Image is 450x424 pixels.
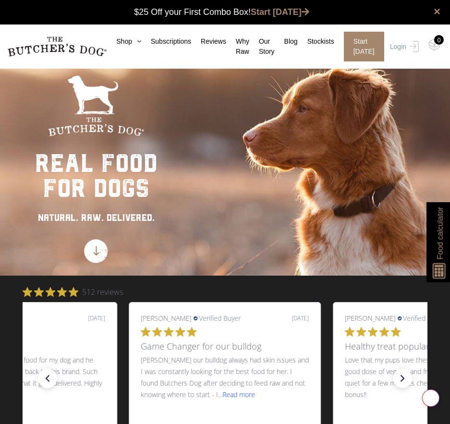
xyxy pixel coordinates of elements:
[107,36,141,47] a: Shop
[141,327,196,337] div: 5.0 out of 5 stars
[334,32,388,61] a: Start [DATE]
[141,36,191,47] a: Subscriptions
[388,32,419,61] a: Login
[88,314,105,322] div: [DATE]
[275,36,298,47] a: Blog
[428,38,440,51] img: TBD_Cart-Empty.png
[251,7,309,17] a: Start [DATE]
[35,210,158,225] div: NATURAL. RAW. DELIVERED.
[434,6,440,17] a: close
[38,369,57,388] div: previous slide
[393,369,412,388] div: next slide
[298,36,334,47] a: Stockists
[226,36,249,57] a: Why Raw
[403,314,445,322] span: Verified Buyer
[345,314,395,322] span: [PERSON_NAME]
[191,36,226,47] a: Reviews
[434,35,444,45] div: 0
[249,36,275,57] a: Our Story
[141,354,309,422] p: [PERSON_NAME] our bulldog always had skin issues and I was constantly looking for the best food f...
[434,207,446,259] span: Food calculator
[35,151,158,201] div: real food for dogs
[199,314,241,322] span: Verified Buyer
[345,327,401,337] div: 5.0 out of 5 stars
[344,32,384,61] span: Start [DATE]
[222,390,255,399] span: Read more
[23,287,78,297] div: 4.9 out of 5 stars
[141,314,191,322] span: [PERSON_NAME]
[82,286,123,298] span: 512 reviews
[292,314,309,322] div: [DATE]
[141,340,309,352] h3: Game Changer for our bulldog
